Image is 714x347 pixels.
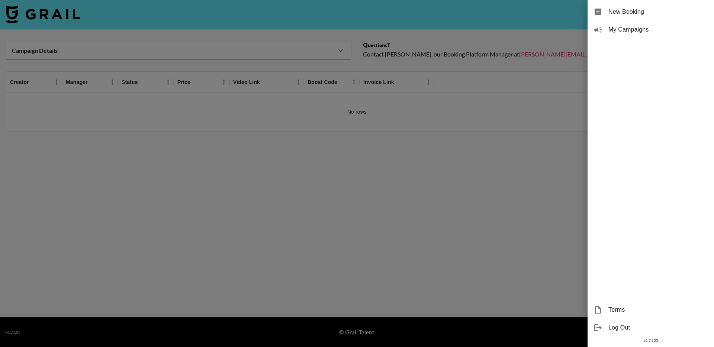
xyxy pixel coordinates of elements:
[677,310,705,338] iframe: Drift Widget Chat Controller
[608,305,708,314] span: Terms
[588,3,714,21] div: New Booking
[608,25,708,34] span: My Campaigns
[608,323,708,332] span: Log Out
[588,337,714,344] div: v 1.7.105
[608,7,708,16] span: New Booking
[588,301,714,319] div: Terms
[588,21,714,39] div: My Campaigns
[588,319,714,337] div: Log Out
